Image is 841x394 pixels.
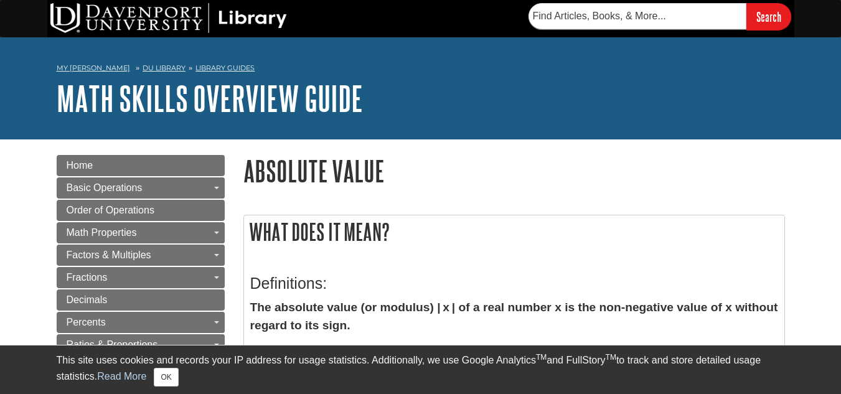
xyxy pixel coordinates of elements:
span: Math Properties [67,227,137,238]
a: Basic Operations [57,177,225,199]
sup: TM [536,353,547,362]
span: Home [67,160,93,171]
form: Searches DU Library's articles, books, and more [529,3,791,30]
a: Math Properties [57,222,225,243]
a: Ratios & Proportions [57,334,225,355]
a: DU Library [143,63,186,72]
a: Percents [57,312,225,333]
input: Search [746,3,791,30]
span: Decimals [67,294,108,305]
a: Decimals [57,289,225,311]
h1: Absolute Value [243,155,785,187]
h2: What does it mean? [244,215,784,248]
img: DU Library [50,3,287,33]
input: Find Articles, Books, & More... [529,3,746,29]
span: Fractions [67,272,108,283]
h3: Definitions: [250,274,778,293]
span: Ratios & Proportions [67,339,158,350]
strong: The absolute value (or modulus) | x | of a real number x is the non-negative value of x without r... [250,301,778,332]
sup: TM [606,353,616,362]
span: Basic Operations [67,182,143,193]
a: Read More [97,371,146,382]
button: Close [154,368,178,387]
a: Fractions [57,267,225,288]
a: Home [57,155,225,176]
a: Order of Operations [57,200,225,221]
nav: breadcrumb [57,60,785,80]
a: Library Guides [195,63,255,72]
span: Factors & Multiples [67,250,151,260]
a: Factors & Multiples [57,245,225,266]
a: My [PERSON_NAME] [57,63,130,73]
a: Math Skills Overview Guide [57,79,363,118]
div: This site uses cookies and records your IP address for usage statistics. Additionally, we use Goo... [57,353,785,387]
span: Percents [67,317,106,327]
span: Order of Operations [67,205,154,215]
